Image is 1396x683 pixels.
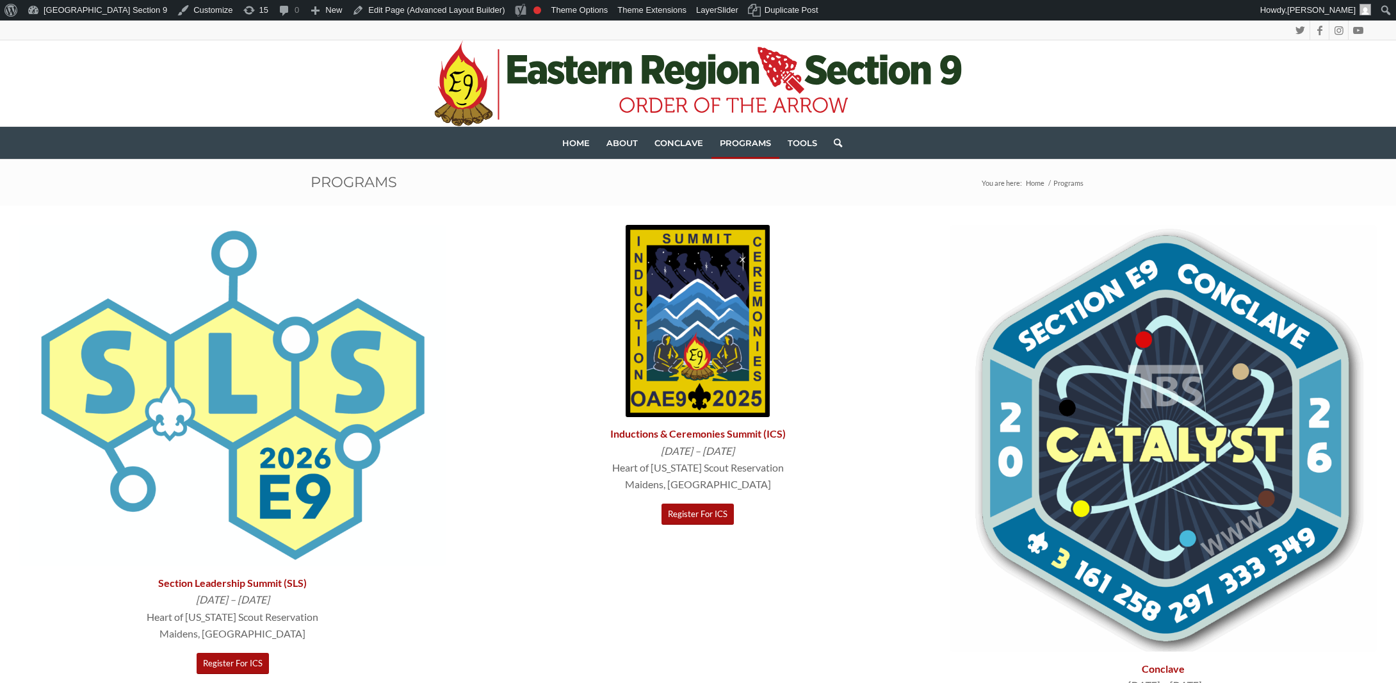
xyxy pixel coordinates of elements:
span: About [606,138,638,148]
p: Heart of [US_STATE] Scout Reservation Maidens, [GEOGRAPHIC_DATA] [19,575,446,643]
span: / [1046,178,1051,188]
span: Programs [720,138,771,148]
span: Register For ICS [203,658,263,668]
span: Conclave [654,138,703,148]
img: 2026 E9 Conclave logo_shadow [950,225,1377,652]
span: Tools [788,138,817,148]
em: [DATE] – [DATE] [196,593,270,605]
a: Link to Youtube [1349,21,1368,40]
a: Home [554,127,598,159]
img: 2026 SLS Logo [19,225,446,566]
span: Home [562,138,590,148]
div: Focus keyphrase not set [533,6,541,14]
a: Conclave [646,127,711,159]
a: Link to Twitter [1291,21,1310,40]
span: Programs [1051,178,1085,188]
a: Tools [779,127,825,159]
a: Search [825,127,842,159]
img: E92025_ICS_Yellow_ghost [626,225,770,417]
a: Register For ICS [661,504,734,525]
em: [DATE] – [DATE] [661,445,735,457]
span: You are here: [982,179,1022,187]
a: Programs [311,173,397,191]
p: Heart of [US_STATE] Scout Reservation Maidens, [GEOGRAPHIC_DATA] [485,425,912,493]
a: About [598,127,646,159]
a: Link to Instagram [1329,21,1348,40]
a: Register For ICS [197,653,269,674]
span: Register For ICS [668,509,727,519]
a: Home [1024,178,1046,188]
strong: Section Leadership Summit (SLS) [158,577,307,589]
a: Programs [711,127,779,159]
strong: Conclave [1142,662,1185,675]
span: Home [1026,179,1044,187]
a: Link to Facebook [1310,21,1329,40]
strong: Inductions & Ceremonies Summit (ICS) [610,427,786,440]
span: [PERSON_NAME] [1287,5,1356,15]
